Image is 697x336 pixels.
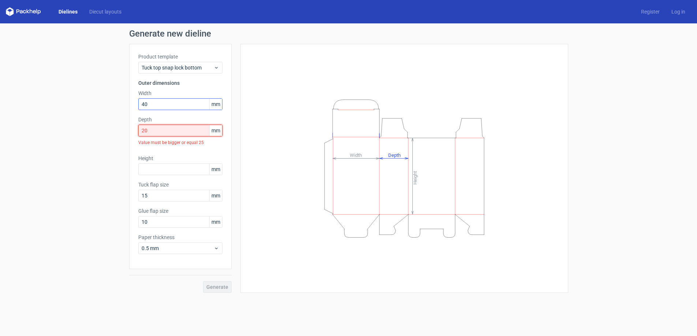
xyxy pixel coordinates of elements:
a: Diecut layouts [83,8,127,15]
label: Glue flap size [138,207,222,215]
h1: Generate new dieline [129,29,568,38]
span: mm [209,190,222,201]
label: Product template [138,53,222,60]
tspan: Width [349,152,361,158]
label: Paper thickness [138,234,222,241]
label: Height [138,155,222,162]
span: mm [209,164,222,175]
a: Register [635,8,666,15]
tspan: Depth [388,152,401,158]
a: Log in [666,8,691,15]
label: Tuck flap size [138,181,222,188]
span: mm [209,125,222,136]
span: mm [209,99,222,110]
span: 0.5 mm [142,245,214,252]
label: Width [138,90,222,97]
span: Tuck top snap lock bottom [142,64,214,71]
div: Value must be bigger or equal 25 [138,136,222,149]
label: Depth [138,116,222,123]
h3: Outer dimensions [138,79,222,87]
a: Dielines [53,8,83,15]
span: mm [209,216,222,227]
tspan: Height [412,171,418,184]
